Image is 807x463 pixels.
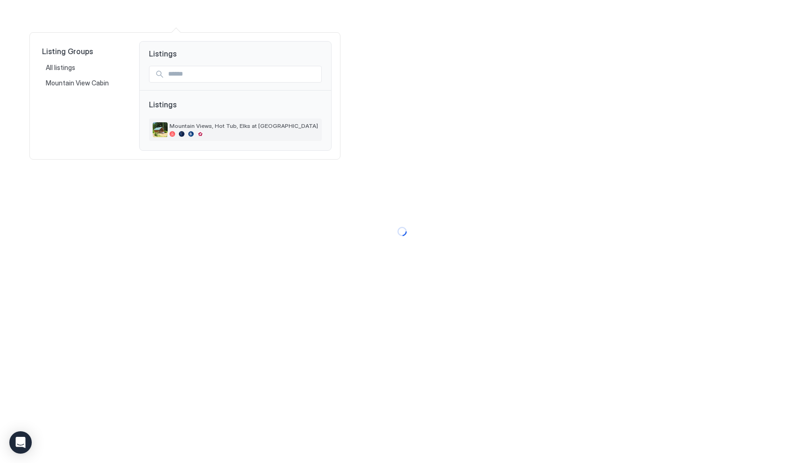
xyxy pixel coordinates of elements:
div: Open Intercom Messenger [9,431,32,454]
span: Mountain View Cabin [46,79,110,87]
span: Listings [149,100,322,119]
div: listing image [153,122,168,137]
span: Listings [140,42,331,58]
span: Listing Groups [42,47,124,56]
span: All listings [46,63,77,72]
input: Input Field [164,66,321,82]
span: Mountain Views, Hot Tub, Elks at [GEOGRAPHIC_DATA] [170,122,318,129]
